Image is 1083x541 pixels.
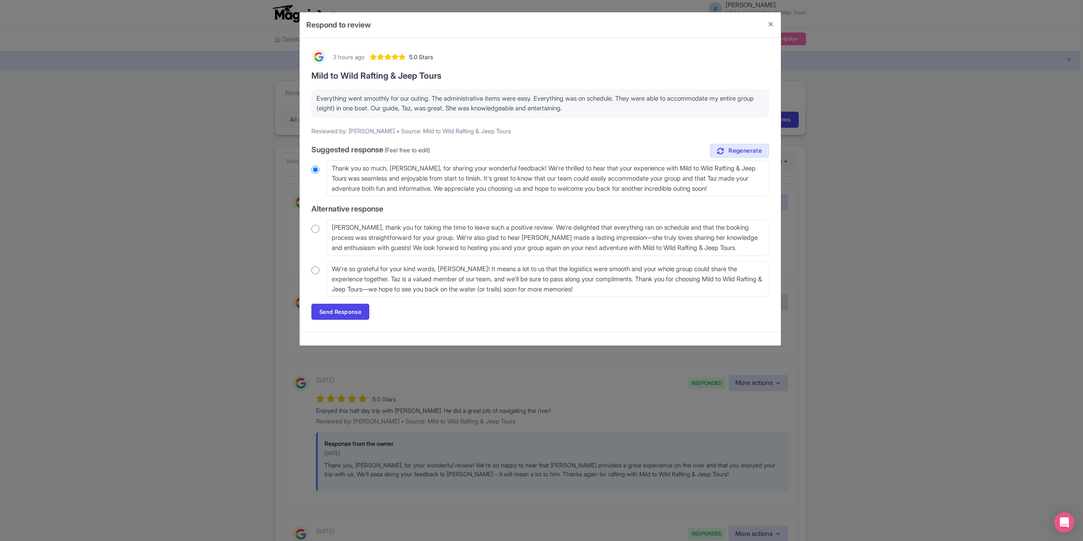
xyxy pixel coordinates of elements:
[311,49,326,64] img: Google Logo
[761,12,781,36] button: Close
[1054,512,1075,533] div: Open Intercom Messenger
[710,144,769,158] a: Regenerate
[311,304,369,320] a: Send Response
[333,52,365,61] div: 3 hours ago
[311,71,769,80] h3: Mild to Wild Rafting & Jeep Tours
[311,145,383,154] span: Suggested response
[326,261,769,297] textarea: We're so grateful for your kind words, [PERSON_NAME]! It means a lot to us that the logistics wer...
[316,94,764,113] p: Everything went smoothly for our outing. The administrative items were easy. Everything was on sc...
[311,126,769,135] p: Reviewed by: [PERSON_NAME] • Source: Mild to Wild Rafting & Jeep Tours
[306,19,371,30] h4: Respond to review
[311,204,383,213] span: Alternative response
[326,160,769,196] textarea: Thank you so much, [PERSON_NAME], for sharing your wonderful feedback! We're thrilled to hear tha...
[326,220,769,255] textarea: [PERSON_NAME], thank you for taking the time to leave such a positive review. We're delighted tha...
[728,147,762,155] span: Regenerate
[409,52,433,61] span: 5.0 Stars
[385,146,430,154] span: (Feel free to edit)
